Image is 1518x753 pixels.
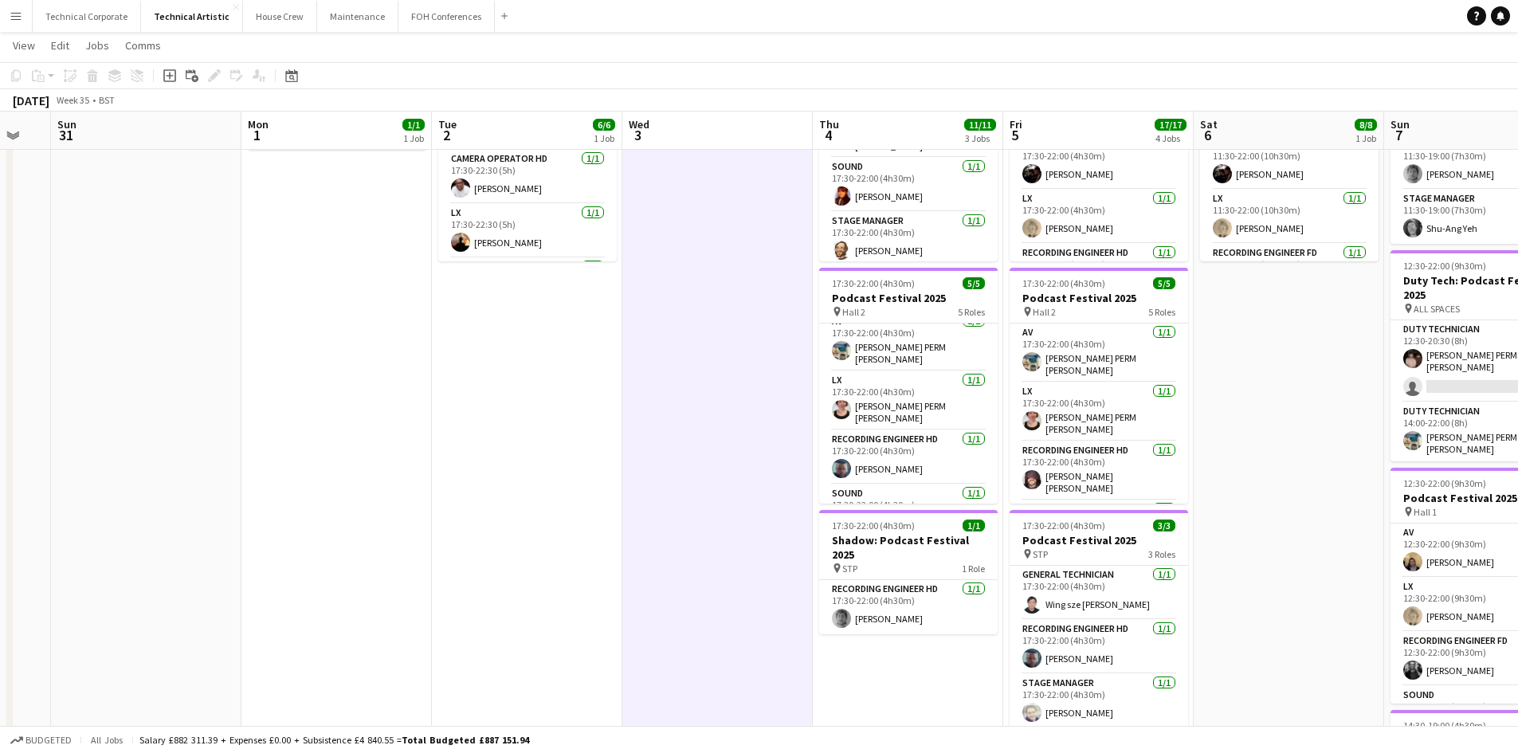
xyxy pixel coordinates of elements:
[85,38,109,53] span: Jobs
[1022,520,1105,531] span: 17:30-22:00 (4h30m)
[1010,441,1188,500] app-card-role: Recording Engineer HD1/117:30-22:00 (4h30m)[PERSON_NAME] [PERSON_NAME]
[402,119,425,131] span: 1/1
[819,510,998,634] app-job-card: 17:30-22:00 (4h30m)1/1Shadow: Podcast Festival 2025 STP1 RoleRecording Engineer HD1/117:30-22:00 ...
[88,734,126,746] span: All jobs
[842,306,865,318] span: Hall 2
[51,38,69,53] span: Edit
[964,119,996,131] span: 11/11
[1010,268,1188,504] app-job-card: 17:30-22:00 (4h30m)5/5Podcast Festival 2025 Hall 25 RolesAV1/117:30-22:00 (4h30m)[PERSON_NAME] PE...
[965,132,995,144] div: 3 Jobs
[1033,548,1048,560] span: STP
[1391,117,1410,131] span: Sun
[1010,135,1188,190] app-card-role: Camera Operator HD1/117:30-22:00 (4h30m)[PERSON_NAME]
[1155,119,1187,131] span: 17/17
[1155,132,1186,144] div: 4 Jobs
[1200,117,1218,131] span: Sat
[1414,506,1437,518] span: Hall 1
[402,734,529,746] span: Total Budgeted £887 151.94
[1153,277,1175,289] span: 5/5
[33,1,141,32] button: Technical Corporate
[1198,126,1218,144] span: 6
[55,126,76,144] span: 31
[819,580,998,634] app-card-role: Recording Engineer HD1/117:30-22:00 (4h30m)[PERSON_NAME]
[962,563,985,575] span: 1 Role
[626,126,649,144] span: 3
[1148,548,1175,560] span: 3 Roles
[1010,382,1188,441] app-card-role: LX1/117:30-22:00 (4h30m)[PERSON_NAME] PERM [PERSON_NAME]
[1010,533,1188,547] h3: Podcast Festival 2025
[1010,244,1188,303] app-card-role: Recording Engineer HD1/117:30-22:00 (4h30m)
[125,38,161,53] span: Comms
[593,119,615,131] span: 6/6
[438,258,617,317] app-card-role: Recording Engineer HD1/1
[438,150,617,204] app-card-role: Camera Operator HD1/117:30-22:30 (5h)[PERSON_NAME]
[819,430,998,484] app-card-role: Recording Engineer HD1/117:30-22:00 (4h30m)[PERSON_NAME]
[594,132,614,144] div: 1 Job
[1403,720,1486,731] span: 14:30-19:00 (4h30m)
[819,117,839,131] span: Thu
[819,212,998,266] app-card-role: Stage Manager1/117:30-22:00 (4h30m)[PERSON_NAME]
[1200,244,1379,298] app-card-role: Recording Engineer FD1/111:30-22:00 (10h30m)
[1010,190,1188,244] app-card-role: LX1/117:30-22:00 (4h30m)[PERSON_NAME]
[819,291,998,305] h3: Podcast Festival 2025
[1010,620,1188,674] app-card-role: Recording Engineer HD1/117:30-22:00 (4h30m)[PERSON_NAME]
[1010,674,1188,728] app-card-role: Stage Manager1/117:30-22:00 (4h30m)[PERSON_NAME]
[819,268,998,504] app-job-card: 17:30-22:00 (4h30m)5/5Podcast Festival 2025 Hall 25 RolesAV1/117:30-22:00 (4h30m)[PERSON_NAME] PE...
[1403,477,1486,489] span: 12:30-22:00 (9h30m)
[436,126,457,144] span: 2
[832,520,915,531] span: 17:30-22:00 (4h30m)
[1355,132,1376,144] div: 1 Job
[8,731,74,749] button: Budgeted
[1010,117,1022,131] span: Fri
[45,35,76,56] a: Edit
[119,35,167,56] a: Comms
[57,117,76,131] span: Sun
[1010,291,1188,305] h3: Podcast Festival 2025
[398,1,495,32] button: FOH Conferences
[317,1,398,32] button: Maintenance
[1022,277,1105,289] span: 17:30-22:00 (4h30m)
[79,35,116,56] a: Jobs
[1007,126,1022,144] span: 5
[141,1,243,32] button: Technical Artistic
[25,735,72,746] span: Budgeted
[99,94,115,106] div: BST
[139,734,529,746] div: Salary £882 311.39 + Expenses £0.00 + Subsistence £4 840.55 =
[243,1,317,32] button: House Crew
[963,520,985,531] span: 1/1
[53,94,92,106] span: Week 35
[1153,520,1175,531] span: 3/3
[819,533,998,562] h3: Shadow: Podcast Festival 2025
[819,312,998,371] app-card-role: AV1/117:30-22:00 (4h30m)[PERSON_NAME] PERM [PERSON_NAME]
[958,306,985,318] span: 5 Roles
[13,92,49,108] div: [DATE]
[1200,135,1379,190] app-card-role: Camera Operator FD1/111:30-22:00 (10h30m)[PERSON_NAME]
[245,126,269,144] span: 1
[438,117,457,131] span: Tue
[1200,190,1379,244] app-card-role: LX1/111:30-22:00 (10h30m)[PERSON_NAME]
[1403,260,1486,272] span: 12:30-22:00 (9h30m)
[6,35,41,56] a: View
[629,117,649,131] span: Wed
[1148,306,1175,318] span: 5 Roles
[248,117,269,131] span: Mon
[819,371,998,430] app-card-role: LX1/117:30-22:00 (4h30m)[PERSON_NAME] PERM [PERSON_NAME]
[438,204,617,258] app-card-role: LX1/117:30-22:30 (5h)[PERSON_NAME]
[1388,126,1410,144] span: 7
[817,126,839,144] span: 4
[832,277,915,289] span: 17:30-22:00 (4h30m)
[1033,306,1056,318] span: Hall 2
[842,563,857,575] span: STP
[819,158,998,212] app-card-role: Sound1/117:30-22:00 (4h30m)[PERSON_NAME]
[1010,324,1188,382] app-card-role: AV1/117:30-22:00 (4h30m)[PERSON_NAME] PERM [PERSON_NAME]
[1010,500,1188,555] app-card-role: Sound1/1
[403,132,424,144] div: 1 Job
[1414,303,1460,315] span: ALL SPACES
[819,484,998,539] app-card-role: Sound1/117:30-22:00 (4h30m)
[963,277,985,289] span: 5/5
[1010,510,1188,728] app-job-card: 17:30-22:00 (4h30m)3/3Podcast Festival 2025 STP3 RolesGeneral Technician1/117:30-22:00 (4h30m)Win...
